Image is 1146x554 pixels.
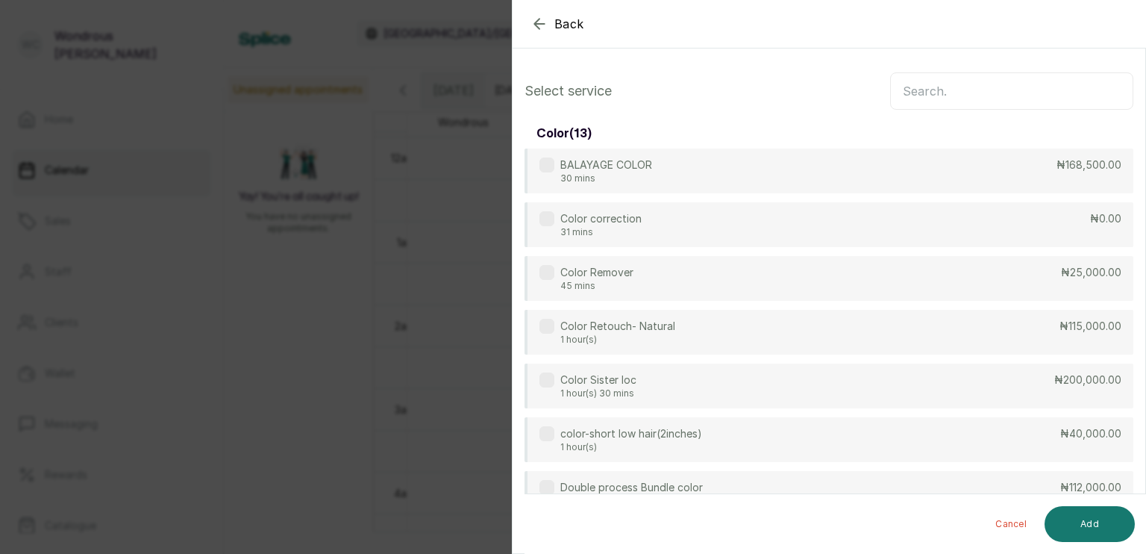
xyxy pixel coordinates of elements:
button: Add [1045,506,1135,542]
p: ₦200,000.00 [1054,373,1121,388]
p: 45 mins [560,280,633,292]
p: ₦0.00 [1090,211,1121,226]
p: ₦25,000.00 [1061,265,1121,280]
p: 1 hour(s) [560,334,675,346]
p: 1 hour(s) 30 mins [560,388,636,399]
button: Back [530,15,584,33]
p: 30 mins [560,172,652,184]
input: Search. [890,72,1133,110]
p: ₦112,000.00 [1060,480,1121,495]
h3: color ( 13 ) [536,125,592,143]
p: ₦40,000.00 [1060,426,1121,441]
p: Color correction [560,211,642,226]
p: 31 mins [560,226,642,238]
p: Color Retouch- Natural [560,319,675,334]
p: Color Remover [560,265,633,280]
p: Double process Bundle color [560,480,703,495]
p: ₦168,500.00 [1056,158,1121,172]
p: ₦115,000.00 [1059,319,1121,334]
p: BALAYAGE COLOR [560,158,652,172]
p: Select service [525,81,612,102]
p: 1 hour(s) [560,441,702,453]
p: Color Sister loc [560,373,636,388]
span: Back [554,15,584,33]
p: color-short low hair(2inches) [560,426,702,441]
button: Cancel [983,506,1039,542]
